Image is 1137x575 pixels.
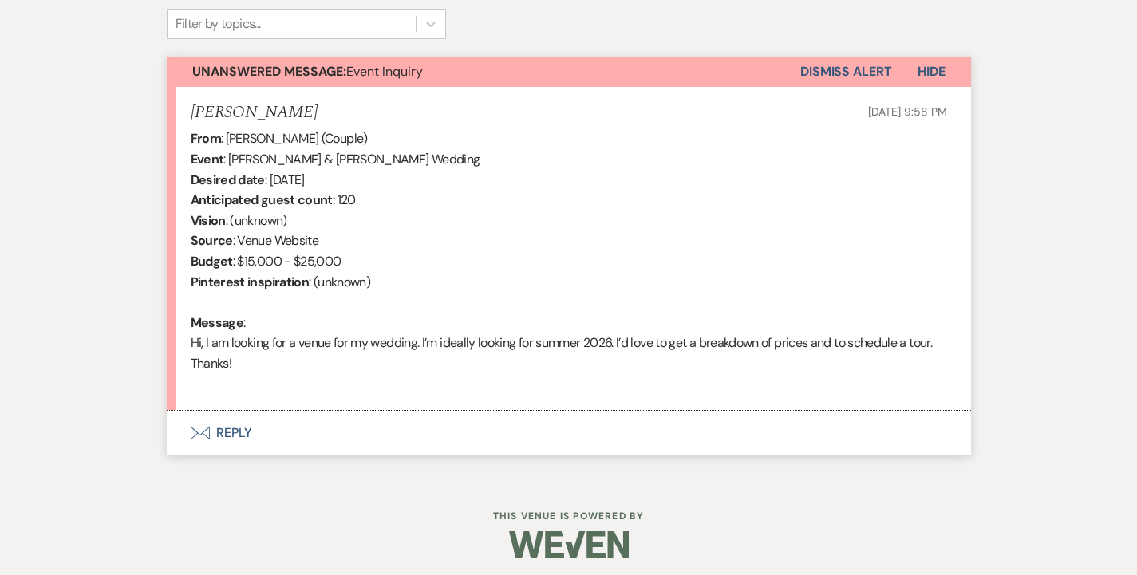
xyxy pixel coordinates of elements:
div: : [PERSON_NAME] (Couple) : [PERSON_NAME] & [PERSON_NAME] Wedding : [DATE] : 120 : (unknown) : Ven... [191,128,947,394]
button: Reply [167,411,971,455]
div: Filter by topics... [176,14,261,33]
strong: Unanswered Message: [192,63,346,80]
b: Budget [191,253,233,270]
button: Hide [892,57,971,87]
b: Pinterest inspiration [191,274,310,290]
button: Dismiss Alert [800,57,892,87]
span: Event Inquiry [192,63,423,80]
b: Anticipated guest count [191,191,333,208]
span: Hide [918,63,946,80]
b: Desired date [191,171,265,188]
b: Message [191,314,244,331]
b: Vision [191,212,226,229]
span: [DATE] 9:58 PM [868,104,946,119]
h5: [PERSON_NAME] [191,103,318,123]
b: Event [191,151,224,167]
b: From [191,130,221,147]
b: Source [191,232,233,249]
button: Unanswered Message:Event Inquiry [167,57,800,87]
img: Weven Logo [509,517,629,573]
